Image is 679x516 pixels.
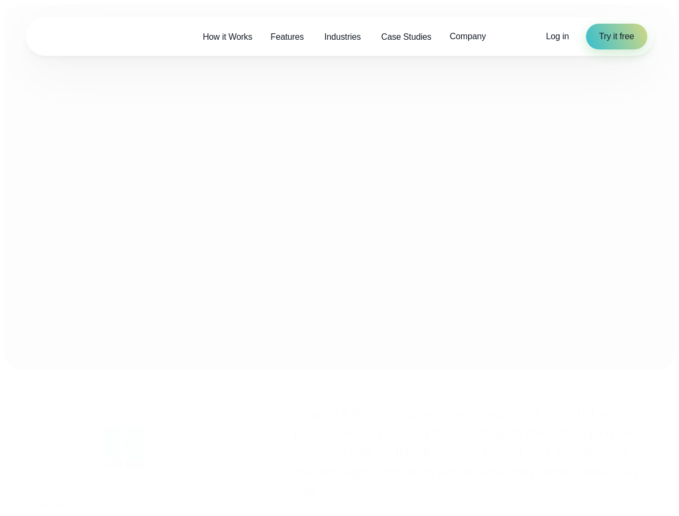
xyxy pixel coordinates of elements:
[203,31,252,44] span: How it Works
[324,31,361,44] span: Industries
[586,24,647,49] a: Try it free
[372,26,440,48] a: Case Studies
[599,30,634,43] span: Try it free
[194,26,261,48] a: How it Works
[270,31,304,44] span: Features
[381,31,431,44] span: Case Studies
[449,30,485,43] span: Company
[546,30,569,43] a: Log in
[546,32,569,41] span: Log in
